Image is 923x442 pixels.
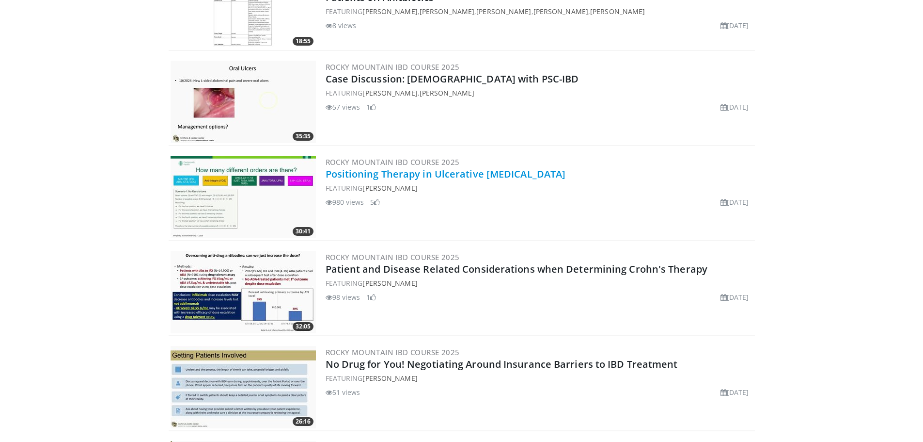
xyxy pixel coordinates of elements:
img: ec5923da-9cb4-47db-bf45-46f6bd4b7fd1.300x170_q85_crop-smart_upscale.jpg [171,346,316,428]
a: [PERSON_NAME] [362,374,417,383]
li: [DATE] [720,20,749,31]
li: [DATE] [720,102,749,112]
a: 32:05 [171,251,316,333]
span: 32:05 [293,322,313,331]
a: Rocky Mountain IBD Course 2025 [326,252,460,262]
li: [DATE] [720,197,749,207]
li: [DATE] [720,387,749,397]
a: [PERSON_NAME] [420,7,474,16]
a: [PERSON_NAME] [476,7,531,16]
a: No Drug for You! Negotiating Around Insurance Barriers to IBD Treatment [326,358,678,371]
a: 30:41 [171,156,316,238]
div: FEATURING , [326,88,753,98]
a: Patient and Disease Related Considerations when Determining Crohn's Therapy [326,262,708,276]
li: 51 views [326,387,360,397]
img: 8c03d263-6f3a-4cf4-88f9-fe9123f51dc4.300x170_q85_crop-smart_upscale.jpg [171,156,316,238]
a: 35:35 [171,61,316,143]
img: 3a7dde18-d0ed-423e-8cab-fad0ab847908.300x170_q85_crop-smart_upscale.jpg [171,61,316,143]
a: Rocky Mountain IBD Course 2025 [326,347,460,357]
li: 1 [366,292,376,302]
li: 5 [370,197,380,207]
a: [PERSON_NAME] [533,7,588,16]
li: 980 views [326,197,364,207]
a: 26:16 [171,346,316,428]
a: Rocky Mountain IBD Course 2025 [326,157,460,167]
a: [PERSON_NAME] [590,7,645,16]
span: 30:41 [293,227,313,236]
span: 26:16 [293,417,313,426]
div: FEATURING , , , , [326,6,753,16]
div: FEATURING [326,278,753,288]
span: 18:55 [293,37,313,46]
a: [PERSON_NAME] [362,278,417,288]
a: [PERSON_NAME] [362,88,417,98]
a: Rocky Mountain IBD Course 2025 [326,62,460,72]
li: 1 [366,102,376,112]
div: FEATURING [326,373,753,383]
a: Positioning Therapy in Ulcerative [MEDICAL_DATA] [326,167,566,180]
a: [PERSON_NAME] [420,88,474,98]
img: f011025f-5116-466a-ad61-5d8917d0580e.300x170_q85_crop-smart_upscale.jpg [171,251,316,333]
a: Case Discussion: [DEMOGRAPHIC_DATA] with PSC-IBD [326,72,579,85]
li: [DATE] [720,292,749,302]
a: [PERSON_NAME] [362,7,417,16]
li: 8 views [326,20,357,31]
a: [PERSON_NAME] [362,183,417,193]
li: 98 views [326,292,360,302]
li: 57 views [326,102,360,112]
span: 35:35 [293,132,313,141]
div: FEATURING [326,183,753,193]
